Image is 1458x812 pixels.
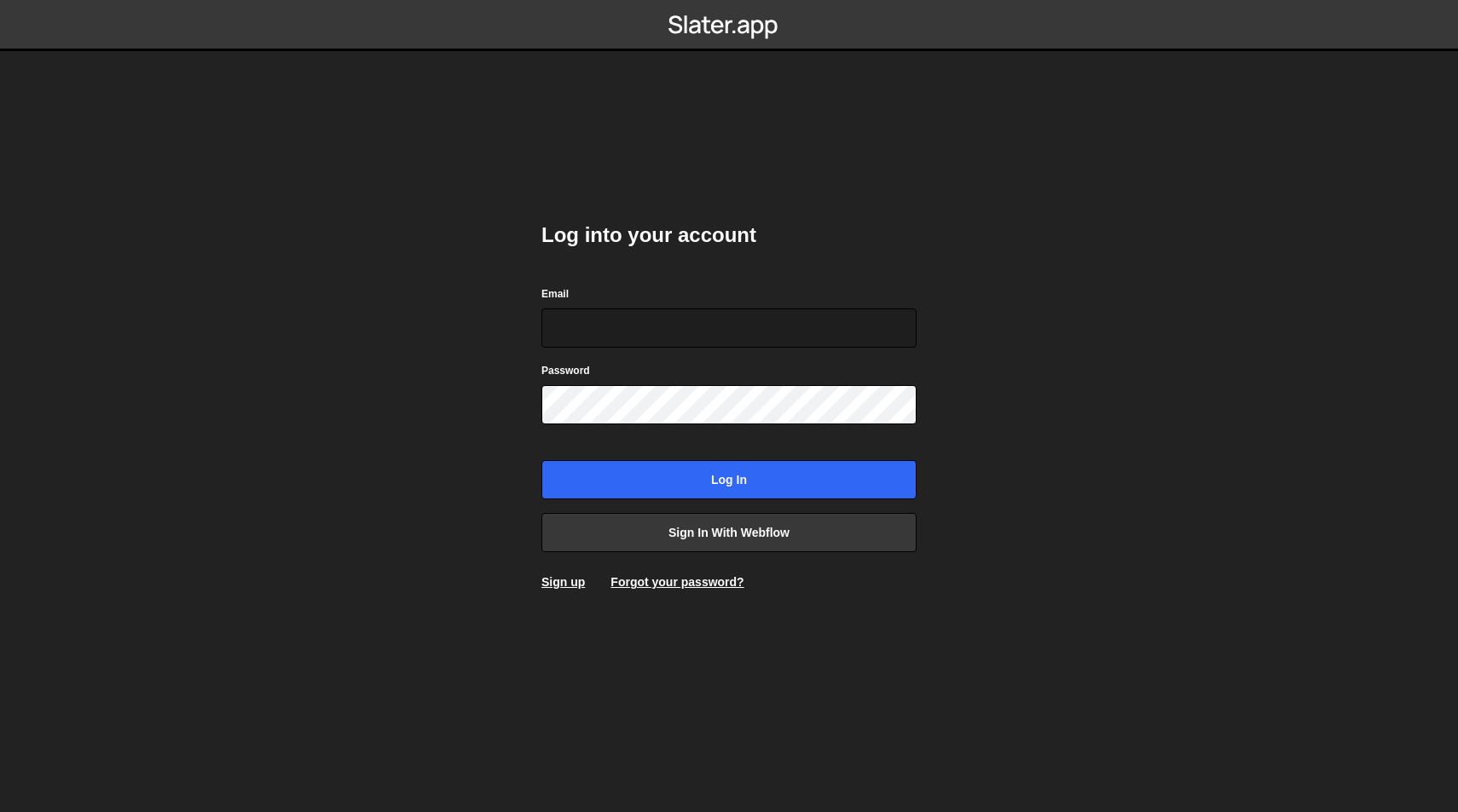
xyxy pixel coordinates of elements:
[541,285,569,302] label: Email
[541,222,917,249] h2: Log into your account
[541,513,917,552] a: Sign in with Webflow
[541,362,590,379] label: Password
[541,460,917,499] input: Log in
[541,575,585,589] a: Sign up
[610,575,743,589] a: Forgot your password?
